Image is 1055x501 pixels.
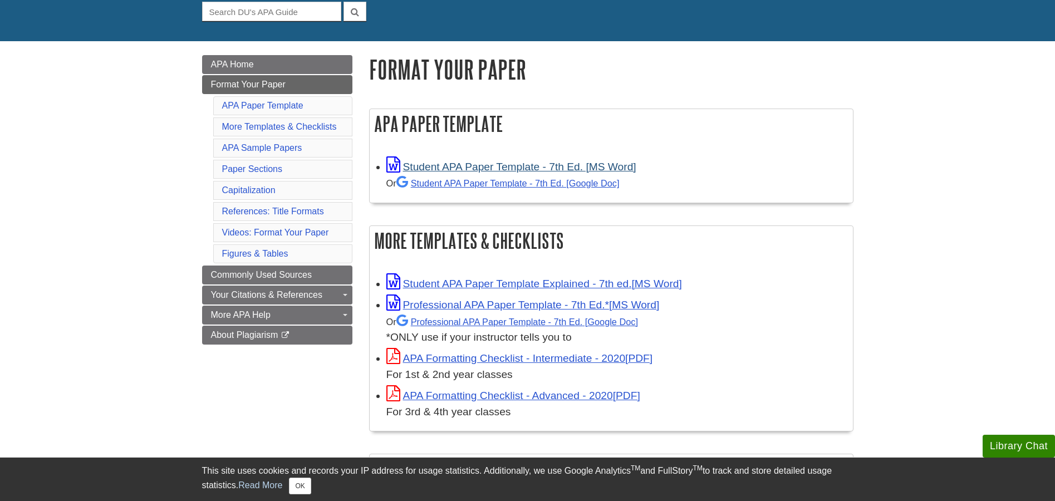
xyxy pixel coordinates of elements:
[386,313,847,346] div: *ONLY use if your instructor tells you to
[631,464,640,472] sup: TM
[211,290,322,299] span: Your Citations & References
[222,164,283,174] a: Paper Sections
[202,306,352,325] a: More APA Help
[386,367,847,383] div: For 1st & 2nd year classes
[289,478,311,494] button: Close
[370,226,853,256] h2: More Templates & Checklists
[211,310,271,320] span: More APA Help
[202,2,341,21] input: Search DU's APA Guide
[202,55,352,74] a: APA Home
[202,464,853,494] div: This site uses cookies and records your IP address for usage statistics. Additionally, we use Goo...
[202,55,352,345] div: Guide Page Menu
[222,122,337,131] a: More Templates & Checklists
[386,390,640,401] a: Link opens in new window
[693,464,703,472] sup: TM
[202,286,352,304] a: Your Citations & References
[211,60,254,69] span: APA Home
[396,178,620,188] a: Student APA Paper Template - 7th Ed. [Google Doc]
[202,266,352,284] a: Commonly Used Sources
[369,55,853,83] h1: Format Your Paper
[211,80,286,89] span: Format Your Paper
[396,317,638,327] a: Professional APA Paper Template - 7th Ed.
[222,185,276,195] a: Capitalization
[386,404,847,420] div: For 3rd & 4th year classes
[202,326,352,345] a: About Plagiarism
[222,249,288,258] a: Figures & Tables
[222,143,302,153] a: APA Sample Papers
[983,435,1055,458] button: Library Chat
[386,161,636,173] a: Link opens in new window
[386,317,638,327] small: Or
[202,75,352,94] a: Format Your Paper
[222,207,324,216] a: References: Title Formats
[211,330,278,340] span: About Plagiarism
[386,178,620,188] small: Or
[370,454,853,484] h2: APA Sample Papers
[370,109,853,139] h2: APA Paper Template
[238,480,282,490] a: Read More
[386,278,682,289] a: Link opens in new window
[386,299,660,311] a: Link opens in new window
[222,228,329,237] a: Videos: Format Your Paper
[222,101,303,110] a: APA Paper Template
[281,332,290,339] i: This link opens in a new window
[386,352,653,364] a: Link opens in new window
[211,270,312,279] span: Commonly Used Sources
